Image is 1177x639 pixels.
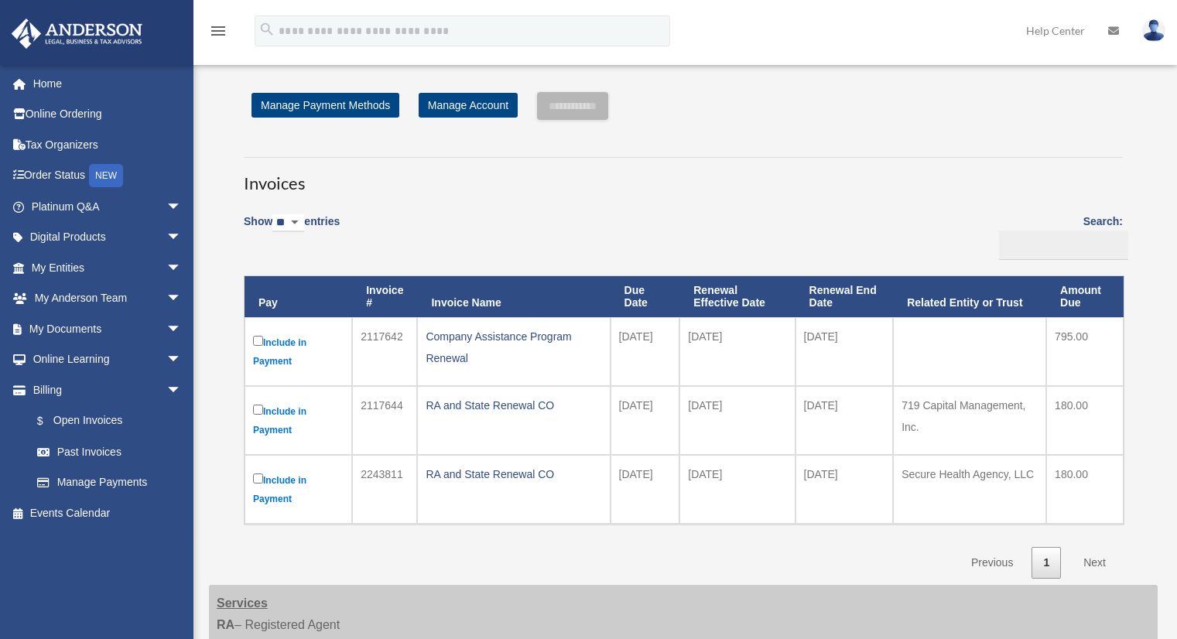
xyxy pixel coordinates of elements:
input: Include in Payment [253,405,263,415]
td: 795.00 [1046,317,1124,386]
th: Related Entity or Trust: activate to sort column ascending [893,276,1046,318]
th: Pay: activate to sort column descending [245,276,352,318]
td: [DATE] [796,386,894,455]
i: search [258,21,275,38]
label: Include in Payment [253,333,344,371]
input: Search: [999,231,1128,260]
div: Company Assistance Program Renewal [426,326,601,369]
a: menu [209,27,228,40]
img: Anderson Advisors Platinum Portal [7,19,147,49]
a: Online Learningarrow_drop_down [11,344,205,375]
a: Home [11,68,205,99]
td: [DATE] [679,455,795,524]
a: My Documentsarrow_drop_down [11,313,205,344]
a: Manage Payments [22,467,197,498]
a: Online Ordering [11,99,205,130]
a: 1 [1032,547,1061,579]
td: Secure Health Agency, LLC [893,455,1046,524]
span: $ [46,412,53,431]
a: Order StatusNEW [11,160,205,192]
a: Manage Payment Methods [251,93,399,118]
td: 2117642 [352,317,417,386]
img: User Pic [1142,19,1165,42]
select: Showentries [272,214,304,232]
td: [DATE] [611,317,680,386]
a: Tax Organizers [11,129,205,160]
input: Include in Payment [253,336,263,346]
span: arrow_drop_down [166,344,197,376]
span: arrow_drop_down [166,283,197,315]
label: Include in Payment [253,402,344,439]
td: 180.00 [1046,386,1124,455]
div: RA and State Renewal CO [426,463,601,485]
h3: Invoices [244,157,1123,196]
a: Digital Productsarrow_drop_down [11,222,205,253]
td: [DATE] [796,317,894,386]
a: $Open Invoices [22,405,190,437]
a: Events Calendar [11,497,205,528]
label: Include in Payment [253,470,344,508]
td: [DATE] [679,317,795,386]
span: arrow_drop_down [166,191,197,223]
a: Past Invoices [22,436,197,467]
i: menu [209,22,228,40]
strong: RA [217,618,234,631]
a: My Entitiesarrow_drop_down [11,252,205,283]
a: Next [1072,547,1117,579]
input: Include in Payment [253,473,263,484]
a: Platinum Q&Aarrow_drop_down [11,191,205,222]
div: NEW [89,164,123,187]
span: arrow_drop_down [166,222,197,254]
td: 719 Capital Management, Inc. [893,386,1046,455]
td: [DATE] [679,386,795,455]
strong: Services [217,596,268,610]
div: RA and State Renewal CO [426,395,601,416]
th: Renewal End Date: activate to sort column ascending [796,276,894,318]
a: Previous [960,547,1025,579]
span: arrow_drop_down [166,374,197,406]
th: Invoice Name: activate to sort column ascending [417,276,610,318]
th: Renewal Effective Date: activate to sort column ascending [679,276,795,318]
th: Amount Due: activate to sort column ascending [1046,276,1124,318]
td: 2117644 [352,386,417,455]
label: Show entries [244,212,340,248]
a: My Anderson Teamarrow_drop_down [11,283,205,314]
a: Manage Account [419,93,518,118]
label: Search: [994,212,1123,260]
th: Invoice #: activate to sort column ascending [352,276,417,318]
td: [DATE] [796,455,894,524]
td: 180.00 [1046,455,1124,524]
th: Due Date: activate to sort column ascending [611,276,680,318]
span: arrow_drop_down [166,313,197,345]
td: [DATE] [611,386,680,455]
td: 2243811 [352,455,417,524]
a: Billingarrow_drop_down [11,374,197,405]
span: arrow_drop_down [166,252,197,284]
td: [DATE] [611,455,680,524]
